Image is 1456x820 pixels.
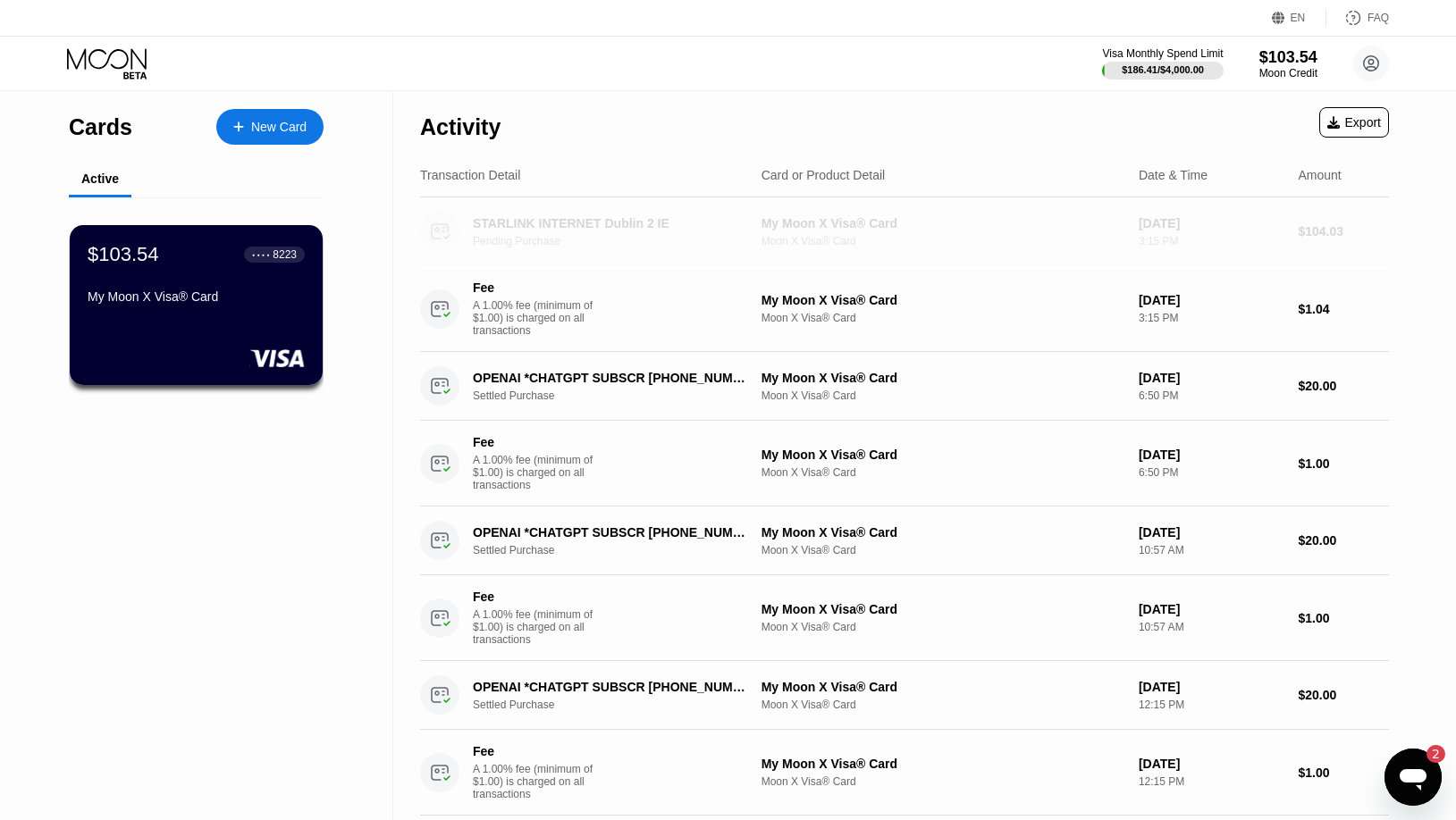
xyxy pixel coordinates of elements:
div: Active [81,172,119,186]
div: Visa Monthly Spend Limit [1102,47,1223,60]
div: My Moon X Visa® Card [762,757,1124,771]
div: A 1.00% fee (minimum of $1.00) is charged on all transactions [473,454,607,491]
div: Fee [473,590,598,604]
div: $103.54Moon Credit [1259,48,1317,79]
div: Export [1319,107,1389,138]
div: Moon X Visa® Card [762,235,1124,247]
div: OPENAI *CHATGPT SUBSCR [PHONE_NUMBER] US [473,371,746,385]
div: [DATE] [1139,757,1284,771]
div: Settled Purchase [473,389,767,402]
div: $1.00 [1298,456,1389,471]
div: Fee [473,280,598,295]
div: Transaction Detail [420,168,520,182]
div: $20.00 [1298,379,1389,393]
div: Moon X Visa® Card [762,699,1124,711]
div: New Card [216,109,324,145]
div: OPENAI *CHATGPT SUBSCR [PHONE_NUMBER] USSettled PurchaseMy Moon X Visa® CardMoon X Visa® Card[DAT... [420,661,1389,730]
div: 10:57 AM [1139,544,1284,556]
div: My Moon X Visa® Card [88,289,305,304]
div: Activity [420,114,501,140]
div: Visa Monthly Spend Limit$186.41/$4,000.00 [1102,47,1223,79]
div: $20.00 [1298,688,1389,702]
div: A 1.00% fee (minimum of $1.00) is charged on all transactions [473,763,607,800]
div: FAQ [1326,9,1389,27]
div: My Moon X Visa® Card [762,525,1124,540]
div: 3:15 PM [1139,235,1284,247]
div: Moon Credit [1259,67,1317,79]
div: [DATE] [1139,448,1284,462]
div: My Moon X Visa® Card [762,448,1124,462]
div: $103.54 [1259,48,1317,67]
div: $103.54 [88,243,159,266]
div: FeeA 1.00% fee (minimum of $1.00) is charged on all transactionsMy Moon X Visa® CardMoon X Visa® ... [420,266,1389,352]
div: $1.00 [1298,766,1389,780]
div: FeeA 1.00% fee (minimum of $1.00) is charged on all transactionsMy Moon X Visa® CardMoon X Visa® ... [420,730,1389,816]
div: My Moon X Visa® Card [762,680,1124,694]
div: 6:50 PM [1139,466,1284,479]
div: A 1.00% fee (minimum of $1.00) is charged on all transactions [473,299,607,337]
div: 3:15 PM [1139,312,1284,324]
div: My Moon X Visa® Card [762,371,1124,385]
div: ● ● ● ● [252,252,270,257]
div: $1.00 [1298,611,1389,625]
div: [DATE] [1139,602,1284,616]
div: 12:15 PM [1139,699,1284,711]
div: Moon X Visa® Card [762,466,1124,479]
div: EN [1272,9,1326,27]
div: Settled Purchase [473,544,767,556]
div: Moon X Visa® Card [762,312,1124,324]
div: Date & Time [1139,168,1208,182]
div: $1.04 [1298,302,1389,316]
div: New Card [251,120,307,135]
div: 8223 [273,248,297,261]
div: $20.00 [1298,533,1389,548]
div: OPENAI *CHATGPT SUBSCR [PHONE_NUMBER] US [473,525,746,540]
div: Amount [1298,168,1341,182]
div: FeeA 1.00% fee (minimum of $1.00) is charged on all transactionsMy Moon X Visa® CardMoon X Visa® ... [420,575,1389,661]
div: Export [1327,115,1381,130]
div: Settled Purchase [473,699,767,711]
div: My Moon X Visa® Card [762,602,1124,616]
div: Fee [473,744,598,758]
div: [DATE] [1139,680,1284,694]
div: My Moon X Visa® Card [762,216,1124,230]
div: 10:57 AM [1139,621,1284,633]
iframe: Number of unread messages [1410,745,1445,763]
div: 12:15 PM [1139,775,1284,788]
iframe: Button to launch messaging window, 2 unread messages [1384,749,1442,806]
div: $104.03 [1298,224,1389,238]
div: [DATE] [1139,216,1284,230]
div: OPENAI *CHATGPT SUBSCR [PHONE_NUMBER] USSettled PurchaseMy Moon X Visa® CardMoon X Visa® Card[DAT... [420,506,1389,575]
div: Cards [69,114,132,140]
div: STARLINK INTERNET Dublin 2 IEPending PurchaseMy Moon X Visa® CardMoon X Visa® Card[DATE]3:15 PM$1... [420,197,1389,266]
div: [DATE] [1139,525,1284,540]
div: My Moon X Visa® Card [762,293,1124,307]
div: [DATE] [1139,371,1284,385]
div: Card or Product Detail [762,168,886,182]
div: Moon X Visa® Card [762,544,1124,556]
div: $186.41 / $4,000.00 [1122,64,1204,75]
div: A 1.00% fee (minimum of $1.00) is charged on all transactions [473,608,607,646]
div: Fee [473,435,598,449]
div: OPENAI *CHATGPT SUBSCR [PHONE_NUMBER] US [473,680,746,694]
div: 6:50 PM [1139,389,1284,402]
div: Moon X Visa® Card [762,389,1124,402]
div: EN [1291,12,1306,24]
div: Moon X Visa® Card [762,775,1124,788]
div: OPENAI *CHATGPT SUBSCR [PHONE_NUMBER] USSettled PurchaseMy Moon X Visa® CardMoon X Visa® Card[DAT... [420,352,1389,421]
div: Moon X Visa® Card [762,621,1124,633]
div: Pending Purchase [473,235,767,247]
div: [DATE] [1139,293,1284,307]
div: FeeA 1.00% fee (minimum of $1.00) is charged on all transactionsMy Moon X Visa® CardMoon X Visa® ... [420,421,1389,506]
div: FAQ [1368,12,1389,24]
div: STARLINK INTERNET Dublin 2 IE [473,216,746,230]
div: $103.54● ● ● ●8223My Moon X Visa® Card [70,225,323,385]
